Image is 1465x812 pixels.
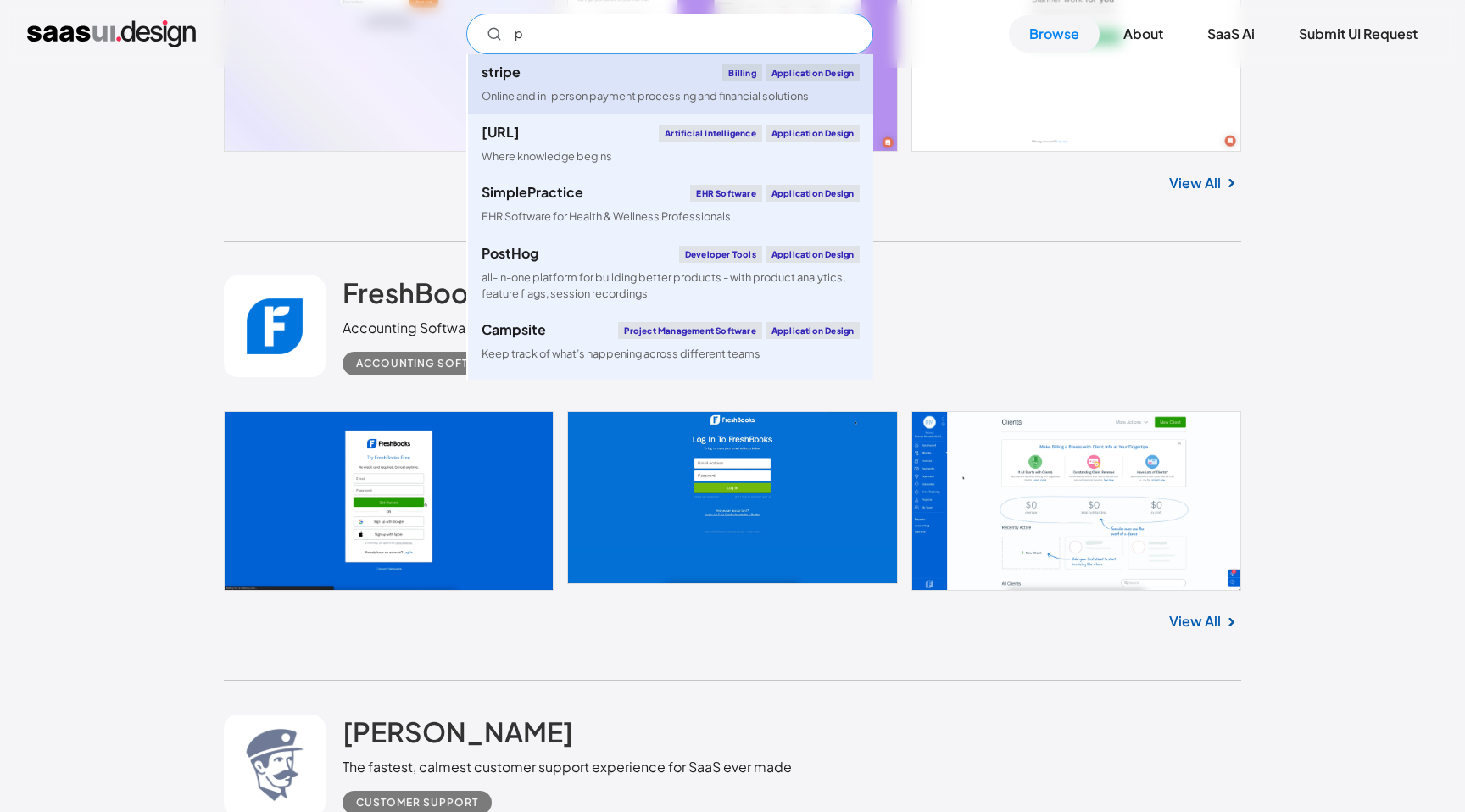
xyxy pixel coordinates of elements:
[482,209,731,225] div: EHR Software for Health & Wellness Professionals
[1278,15,1438,53] a: Submit UI Request
[343,715,573,748] h2: [PERSON_NAME]
[466,14,873,54] input: Search UI designs you're looking for...
[482,148,612,164] div: Where knowledge begins
[690,185,761,202] div: EHR Software
[468,54,873,114] a: stripeBillingApplication DesignOnline and in-person payment processing and financial solutions
[1169,611,1221,631] a: View All
[1009,15,1100,53] a: Browse
[482,346,760,362] div: Keep track of what’s happening across different teams
[679,246,762,263] div: Developer tools
[482,323,546,336] div: Campsite
[659,125,762,142] div: Artificial Intelligence
[468,236,873,312] a: PostHogDeveloper toolsApplication Designall-in-one platform for building better products - with p...
[482,88,809,104] div: Online and in-person payment processing and financial solutions
[468,114,873,175] a: [URL]Artificial IntelligenceApplication DesignWhere knowledge begins
[1103,15,1184,53] a: About
[468,312,873,372] a: CampsiteProject Management SoftwareApplication DesignKeep track of what’s happening across differ...
[343,275,498,318] a: FreshBooks
[343,715,573,757] a: [PERSON_NAME]
[1169,173,1221,193] a: View All
[482,247,538,260] div: PostHog
[766,64,861,81] div: Application Design
[468,372,873,432] a: HygraphCMSApplication DesignContent management platform for the era of composable architectures
[27,20,196,47] a: home
[343,757,792,777] div: The fastest, calmest customer support experience for SaaS ever made
[1187,15,1275,53] a: SaaS Ai
[468,175,873,235] a: SimplePracticeEHR SoftwareApplication DesignEHR Software for Health & Wellness Professionals
[482,125,520,139] div: [URL]
[356,353,501,374] div: Accounting Software
[466,14,873,54] form: Email Form
[482,186,583,199] div: SimplePractice
[618,322,761,339] div: Project Management Software
[766,246,861,263] div: Application Design
[722,64,761,81] div: Billing
[766,322,861,339] div: Application Design
[482,270,860,302] div: all-in-one platform for building better products - with product analytics, feature flags, session...
[343,318,694,338] div: Accounting Software Built for Owners, and Their Clients
[343,275,498,309] h2: FreshBooks
[766,125,861,142] div: Application Design
[766,185,861,202] div: Application Design
[482,65,521,79] div: stripe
